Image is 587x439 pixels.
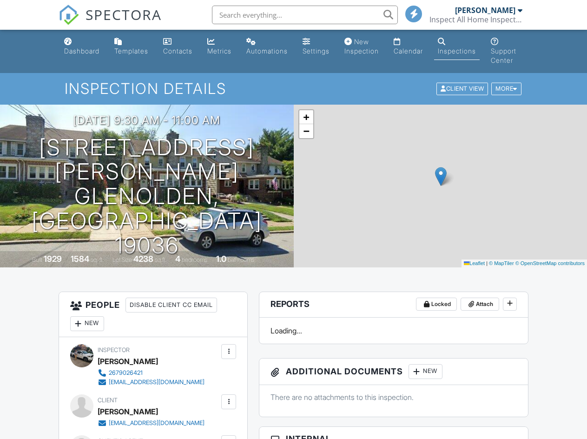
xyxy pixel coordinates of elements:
div: Disable Client CC Email [125,298,217,313]
img: The Best Home Inspection Software - Spectora [59,5,79,25]
a: Metrics [204,33,235,60]
a: Zoom out [299,124,313,138]
span: Client [98,397,118,404]
img: Marker [435,167,447,186]
h3: [DATE] 9:30 am - 11:00 am [73,114,220,126]
span: bedrooms [182,256,207,263]
div: 1.0 [216,254,226,264]
input: Search everything... [212,6,398,24]
div: Automations [246,47,288,55]
a: Calendar [390,33,427,60]
div: Dashboard [64,47,99,55]
div: 4 [175,254,180,264]
a: Inspections [434,33,480,60]
a: Leaflet [464,260,485,266]
span: Inspector [98,346,130,353]
span: SPECTORA [86,5,162,24]
a: Zoom in [299,110,313,124]
a: Dashboard [60,33,103,60]
div: Support Center [491,47,516,64]
a: Contacts [159,33,196,60]
a: Automations (Basic) [243,33,291,60]
div: [EMAIL_ADDRESS][DOMAIN_NAME] [109,419,204,427]
div: 1584 [71,254,89,264]
span: − [303,125,309,137]
div: Contacts [163,47,192,55]
div: New [70,316,104,331]
div: More [491,83,521,95]
div: 4238 [133,254,153,264]
div: Calendar [394,47,423,55]
h1: Inspection Details [65,80,522,97]
a: Templates [111,33,152,60]
span: Lot Size [112,256,132,263]
span: Built [32,256,42,263]
div: Inspect All Home Inspections LLC [429,15,522,24]
h3: Additional Documents [259,359,528,385]
a: © OpenStreetMap contributors [515,260,585,266]
div: Settings [303,47,330,55]
a: Settings [299,33,333,60]
p: There are no attachments to this inspection. [270,392,516,402]
div: New [409,364,442,379]
div: New Inspection [344,38,379,55]
span: bathrooms [228,256,254,263]
a: [EMAIL_ADDRESS][DOMAIN_NAME] [98,378,204,387]
div: 1929 [44,254,62,264]
a: Client View [435,85,490,92]
span: sq. ft. [91,256,104,263]
div: [EMAIL_ADDRESS][DOMAIN_NAME] [109,379,204,386]
div: [PERSON_NAME] [98,405,158,419]
span: + [303,111,309,123]
a: 2679026421 [98,368,204,378]
a: © MapTiler [489,260,514,266]
span: sq.ft. [155,256,166,263]
h1: [STREET_ADDRESS][PERSON_NAME] Glenolden, [GEOGRAPHIC_DATA] 19036 [15,135,279,258]
div: [PERSON_NAME] [98,354,158,368]
a: [EMAIL_ADDRESS][DOMAIN_NAME] [98,419,204,428]
div: Metrics [207,47,231,55]
a: New Inspection [341,33,383,60]
div: 2679026421 [109,369,143,377]
span: | [486,260,488,266]
div: Inspections [438,47,476,55]
a: SPECTORA [59,13,162,32]
h3: People [59,292,247,337]
div: Templates [114,47,148,55]
a: Support Center [487,33,526,69]
div: Client View [436,83,488,95]
div: [PERSON_NAME] [455,6,515,15]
